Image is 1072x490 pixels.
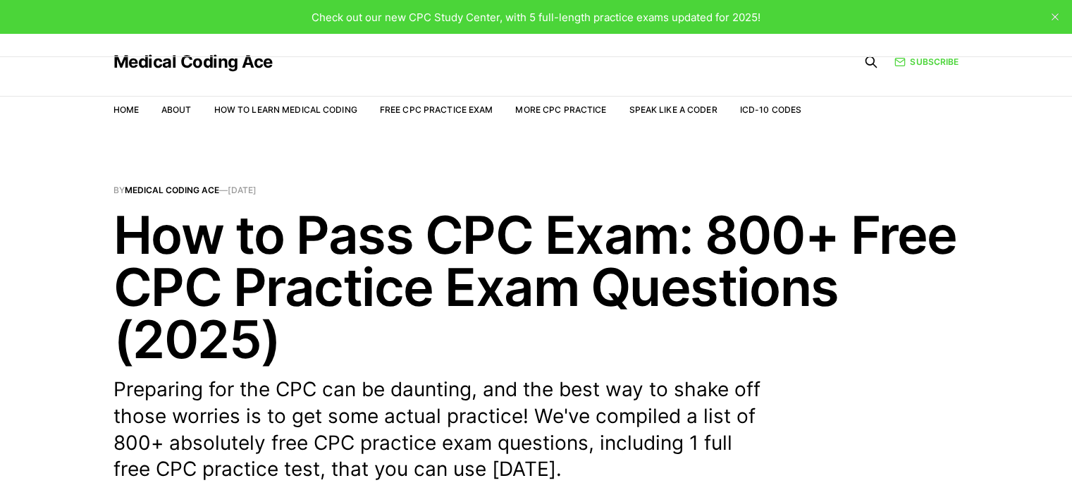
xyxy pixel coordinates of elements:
button: close [1044,6,1066,28]
iframe: portal-trigger [842,421,1072,490]
span: By — [113,186,959,195]
h1: How to Pass CPC Exam: 800+ Free CPC Practice Exam Questions (2025) [113,209,959,365]
time: [DATE] [228,185,257,195]
a: More CPC Practice [515,104,606,115]
a: About [161,104,192,115]
a: How to Learn Medical Coding [214,104,357,115]
a: Free CPC Practice Exam [380,104,493,115]
p: Preparing for the CPC can be daunting, and the best way to shake off those worries is to get some... [113,376,762,483]
a: Subscribe [894,55,959,68]
a: Speak Like a Coder [629,104,717,115]
span: Check out our new CPC Study Center, with 5 full-length practice exams updated for 2025! [312,11,760,24]
a: Medical Coding Ace [113,54,273,71]
a: ICD-10 Codes [740,104,801,115]
a: Medical Coding Ace [125,185,219,195]
a: Home [113,104,139,115]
